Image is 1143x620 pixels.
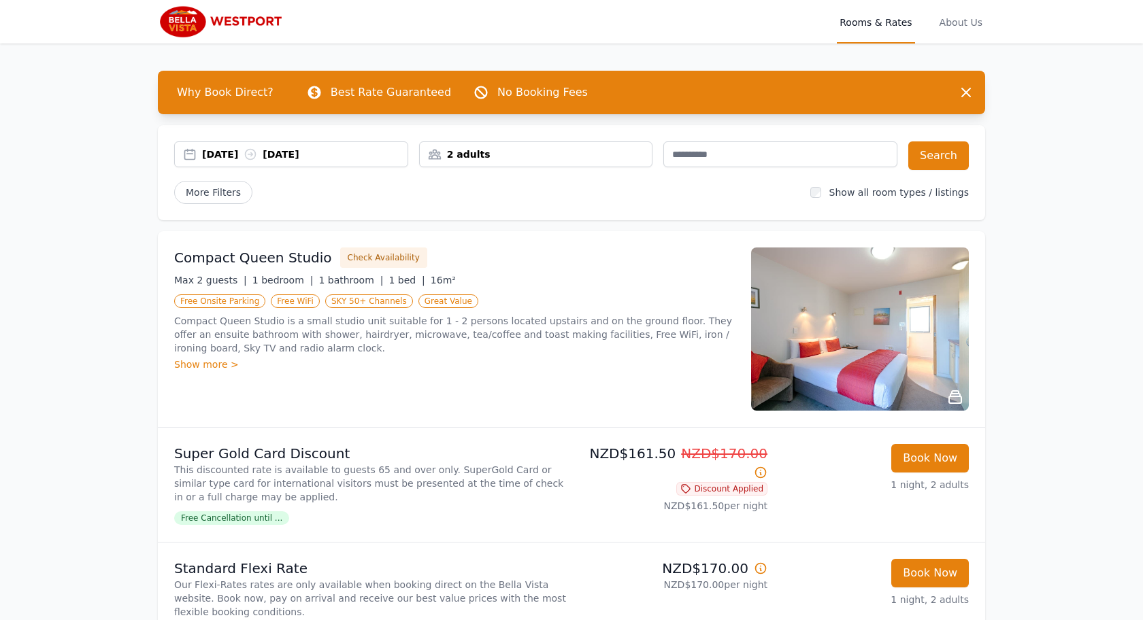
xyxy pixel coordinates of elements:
[340,247,427,268] button: Check Availability
[174,559,566,578] p: Standard Flexi Rate
[174,248,332,267] h3: Compact Queen Studio
[418,294,478,308] span: Great Value
[325,294,413,308] span: SKY 50+ Channels
[331,84,451,101] p: Best Rate Guaranteed
[497,84,588,101] p: No Booking Fees
[174,358,735,371] div: Show more >
[318,275,383,286] span: 1 bathroom |
[577,444,767,482] p: NZD$161.50
[166,79,284,106] span: Why Book Direct?
[577,578,767,591] p: NZD$170.00 per night
[174,511,289,525] span: Free Cancellation until ...
[271,294,320,308] span: Free WiFi
[174,463,566,504] p: This discounted rate is available to guests 65 and over only. SuperGold Card or similar type card...
[431,275,456,286] span: 16m²
[174,181,252,204] span: More Filters
[577,559,767,578] p: NZD$170.00
[891,444,969,472] button: Book Now
[778,478,969,492] p: 1 night, 2 adults
[252,275,314,286] span: 1 bedroom |
[908,141,969,170] button: Search
[174,275,247,286] span: Max 2 guests |
[174,578,566,619] p: Our Flexi-Rates rates are only available when booking direct on the Bella Vista website. Book now...
[174,314,735,355] p: Compact Queen Studio is a small studio unit suitable for 1 - 2 persons located upstairs and on th...
[577,499,767,513] p: NZD$161.50 per night
[420,148,652,161] div: 2 adults
[158,5,288,38] img: Bella Vista Westport
[681,445,767,462] span: NZD$170.00
[174,294,265,308] span: Free Onsite Parking
[676,482,767,496] span: Discount Applied
[174,444,566,463] p: Super Gold Card Discount
[778,593,969,606] p: 1 night, 2 adults
[388,275,425,286] span: 1 bed |
[202,148,408,161] div: [DATE] [DATE]
[829,187,969,198] label: Show all room types / listings
[891,559,969,587] button: Book Now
